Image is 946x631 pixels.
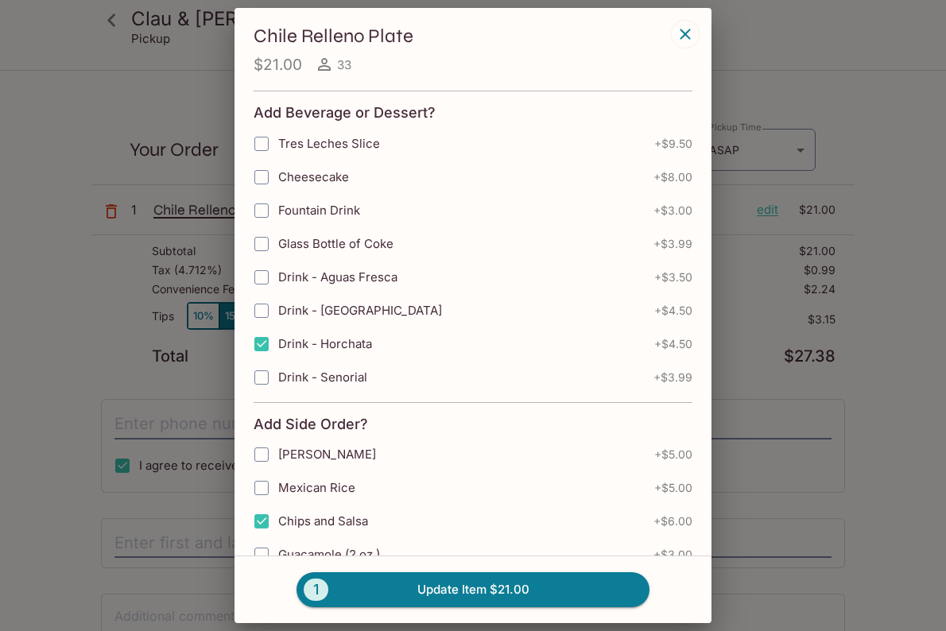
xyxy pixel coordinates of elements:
[254,24,667,48] h3: Chile Relleno Plate
[278,447,376,462] span: [PERSON_NAME]
[278,370,367,385] span: Drink - Senorial
[654,338,692,350] span: + $4.50
[653,171,692,184] span: + $8.00
[654,137,692,150] span: + $9.50
[654,271,692,284] span: + $3.50
[337,57,351,72] span: 33
[254,416,368,433] h4: Add Side Order?
[254,104,436,122] h4: Add Beverage or Dessert?
[278,269,397,285] span: Drink - Aguas Fresca
[278,547,380,562] span: Guacamole (2 oz.)
[278,513,368,528] span: Chips and Salsa
[653,204,692,217] span: + $3.00
[653,371,692,384] span: + $3.99
[278,136,380,151] span: Tres Leches Slice
[297,572,649,607] button: 1Update Item $21.00
[304,579,328,601] span: 1
[278,303,442,318] span: Drink - [GEOGRAPHIC_DATA]
[278,480,355,495] span: Mexican Rice
[278,169,349,184] span: Cheesecake
[278,236,394,251] span: Glass Bottle of Coke
[278,203,360,218] span: Fountain Drink
[654,448,692,461] span: + $5.00
[654,482,692,494] span: + $5.00
[653,238,692,250] span: + $3.99
[654,304,692,317] span: + $4.50
[653,548,692,561] span: + $3.00
[254,55,302,75] h4: $21.00
[653,515,692,528] span: + $6.00
[278,336,372,351] span: Drink - Horchata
